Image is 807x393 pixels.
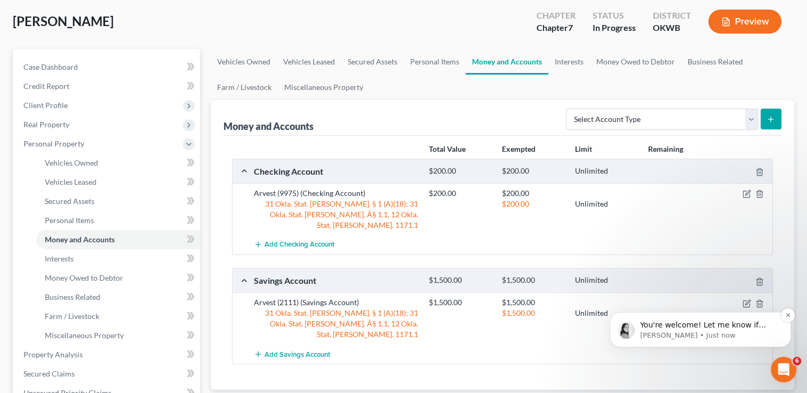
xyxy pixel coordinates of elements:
span: Farm / Livestock [45,312,99,321]
a: Property Analysis [15,345,200,364]
a: Money and Accounts [36,230,200,249]
div: Unlimited [569,166,642,176]
span: Case Dashboard [23,62,78,71]
span: Client Profile [23,101,68,110]
button: Add Checking Account [254,235,334,255]
button: Preview [708,10,781,34]
div: $1,500.00 [497,297,570,308]
button: Dismiss notification [187,63,201,77]
p: You're welcome! Let me know if anything else comes up! [46,75,184,86]
a: Secured Claims [15,364,200,383]
span: Add Checking Account [265,241,334,249]
div: $1,500.00 [497,275,570,285]
div: OKWB [653,22,691,34]
a: Interests [36,249,200,268]
div: Unlimited [569,275,642,285]
span: Interests [45,254,74,263]
a: Miscellaneous Property [278,75,370,100]
span: Add Savings Account [265,350,330,358]
a: Vehicles Owned [36,153,200,173]
span: Real Property [23,120,69,129]
div: Arvest (2111) (Savings Account) [249,297,424,308]
div: $200.00 [497,199,570,209]
div: $1,500.00 [497,308,570,318]
span: Money Owed to Debtor [45,273,123,282]
div: 31 Okla. Stat. [PERSON_NAME]. § 1 (A)(18); 31 Okla. Stat. [PERSON_NAME]. Â§ 1.1, 12 Okla. Stat. [... [249,199,424,231]
a: Miscellaneous Property [36,326,200,345]
div: $1,500.00 [424,297,497,308]
a: Farm / Livestock [36,307,200,326]
div: Unlimited [569,199,642,209]
span: Credit Report [23,81,69,91]
a: Business Related [36,288,200,307]
span: Miscellaneous Property [45,331,124,340]
div: $200.00 [497,166,570,176]
span: Secured Claims [23,369,75,378]
a: Vehicles Leased [36,173,200,192]
iframe: Intercom notifications message [594,245,807,364]
a: Money Owed to Debtor [590,49,681,75]
span: 6 [793,357,801,365]
div: Money and Accounts [223,120,314,133]
a: Personal Items [36,211,200,230]
a: Farm / Livestock [211,75,278,100]
div: Status [593,10,636,22]
a: Business Related [681,49,749,75]
a: Secured Assets [36,192,200,211]
a: Case Dashboard [15,58,200,77]
span: Personal Items [45,216,94,225]
div: Chapter [537,22,576,34]
div: $200.00 [424,188,497,199]
a: Secured Assets [341,49,404,75]
div: Unlimited [569,308,642,318]
a: Money Owed to Debtor [36,268,200,288]
div: 31 Okla. Stat. [PERSON_NAME]. § 1 (A)(18); 31 Okla. Stat. [PERSON_NAME]. Â§ 1.1, 12 Okla. Stat. [... [249,308,424,340]
a: Vehicles Owned [211,49,277,75]
strong: Exempted [502,144,536,153]
div: Arvest (9975) (Checking Account) [249,188,424,199]
span: Property Analysis [23,350,83,359]
div: $1,500.00 [424,275,497,285]
div: District [653,10,691,22]
div: Chapter [537,10,576,22]
span: 7 [568,22,573,32]
span: Money and Accounts [45,235,115,244]
strong: Total Value [429,144,466,153]
a: Vehicles Leased [277,49,341,75]
div: Savings Account [249,275,424,286]
a: Personal Items [404,49,466,75]
p: Message from Lindsey, sent Just now [46,86,184,95]
span: Business Related [45,292,100,301]
a: Interests [548,49,590,75]
div: $200.00 [424,166,497,176]
span: Secured Assets [45,196,94,206]
a: Credit Report [15,77,200,96]
a: Money and Accounts [466,49,548,75]
img: Profile image for Lindsey [24,77,41,94]
span: Personal Property [23,139,84,148]
div: message notification from Lindsey, Just now. You're welcome! Let me know if anything else comes up! [16,67,197,102]
div: Checking Account [249,166,424,177]
div: $200.00 [497,188,570,199]
span: [PERSON_NAME] [13,13,114,29]
strong: Remaining [648,144,683,153]
strong: Limit [575,144,592,153]
span: Vehicles Owned [45,158,98,167]
div: In Progress [593,22,636,34]
iframe: Intercom live chat [771,357,796,382]
button: Add Savings Account [254,344,330,364]
span: Vehicles Leased [45,177,97,186]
